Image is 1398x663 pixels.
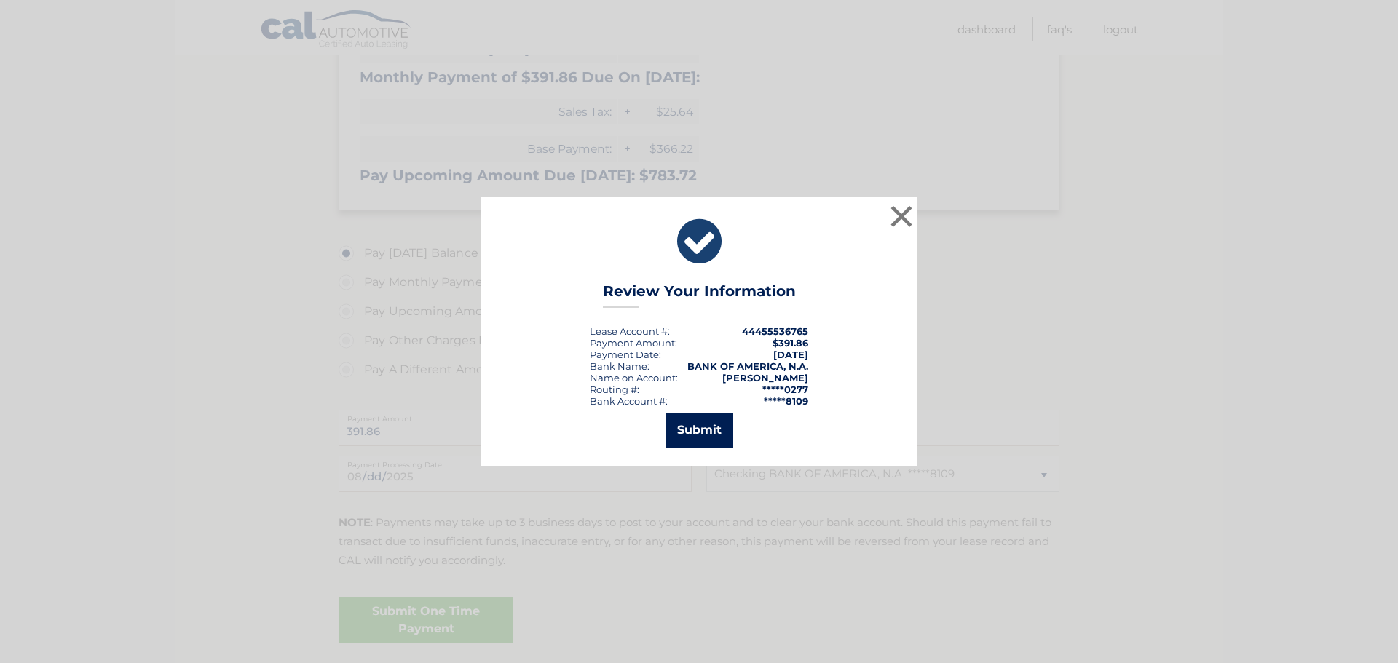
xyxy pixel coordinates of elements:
[687,360,808,372] strong: BANK OF AMERICA, N.A.
[887,202,916,231] button: ×
[590,349,661,360] div: :
[590,395,668,407] div: Bank Account #:
[722,372,808,384] strong: [PERSON_NAME]
[590,325,670,337] div: Lease Account #:
[773,349,808,360] span: [DATE]
[590,337,677,349] div: Payment Amount:
[666,413,733,448] button: Submit
[773,337,808,349] span: $391.86
[590,360,649,372] div: Bank Name:
[603,282,796,308] h3: Review Your Information
[742,325,808,337] strong: 44455536765
[590,384,639,395] div: Routing #:
[590,372,678,384] div: Name on Account:
[590,349,659,360] span: Payment Date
